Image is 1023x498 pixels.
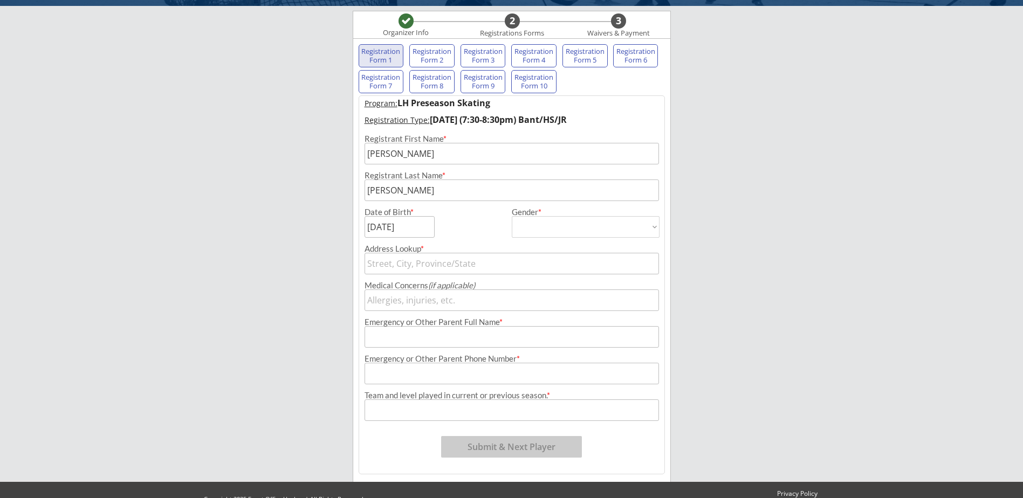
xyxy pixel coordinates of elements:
[365,318,659,326] div: Emergency or Other Parent Full Name
[365,253,659,274] input: Street, City, Province/State
[365,135,659,143] div: Registrant First Name
[365,355,659,363] div: Emergency or Other Parent Phone Number
[475,29,550,38] div: Registrations Forms
[365,98,397,108] u: Program:
[365,115,430,125] u: Registration Type:
[365,208,420,216] div: Date of Birth
[376,29,436,37] div: Organizer Info
[463,73,503,90] div: Registration Form 9
[365,289,659,311] input: Allergies, injuries, etc.
[397,97,490,109] strong: LH Preseason Skating
[365,245,659,253] div: Address Lookup
[581,29,656,38] div: Waivers & Payment
[565,47,605,64] div: Registration Form 5
[365,391,659,399] div: Team and level played in current or previous season.
[412,73,452,90] div: Registration Form 8
[512,208,660,216] div: Gender
[430,114,567,126] strong: [DATE] (7:30-8:30pm) Bant/HS/JR
[611,15,626,27] div: 3
[361,47,401,64] div: Registration Form 1
[514,47,554,64] div: Registration Form 4
[428,280,475,290] em: (if applicable)
[412,47,452,64] div: Registration Form 2
[365,281,659,289] div: Medical Concerns
[505,15,520,27] div: 2
[441,436,582,458] button: Submit & Next Player
[463,47,503,64] div: Registration Form 3
[514,73,554,90] div: Registration Form 10
[616,47,655,64] div: Registration Form 6
[365,171,659,179] div: Registrant Last Name
[361,73,401,90] div: Registration Form 7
